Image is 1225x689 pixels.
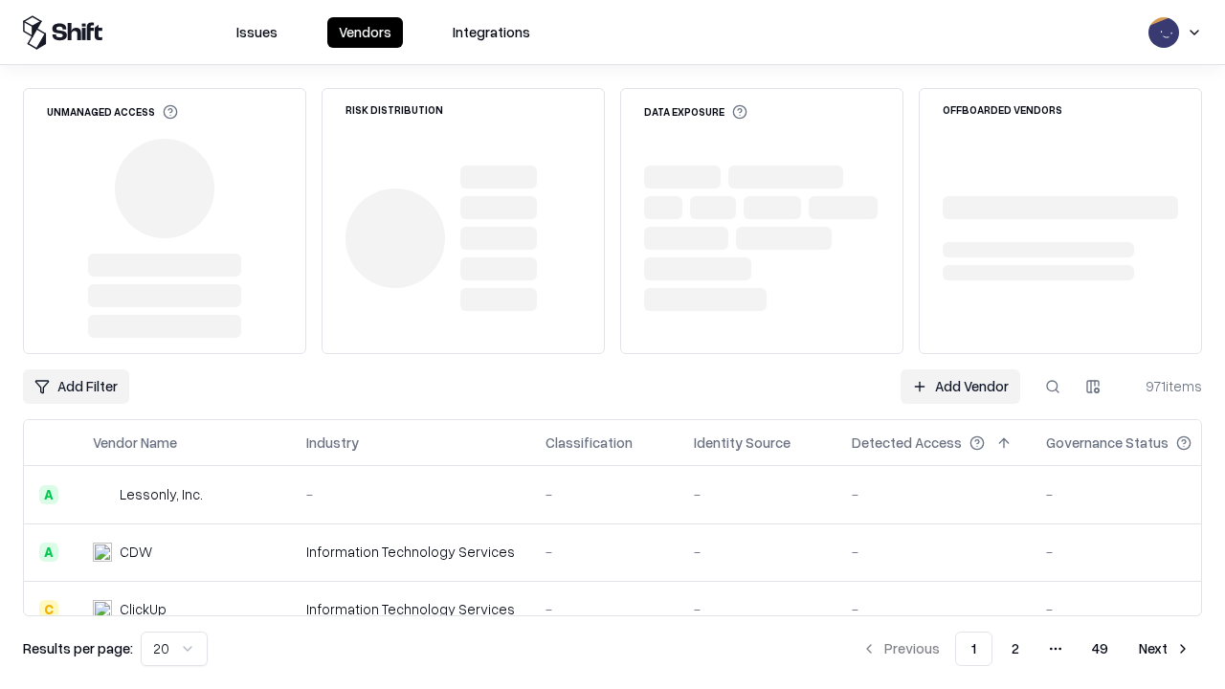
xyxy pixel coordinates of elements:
[546,542,663,562] div: -
[306,599,515,619] div: Information Technology Services
[39,600,58,619] div: C
[694,433,791,453] div: Identity Source
[120,542,152,562] div: CDW
[694,599,821,619] div: -
[93,433,177,453] div: Vendor Name
[23,638,133,658] p: Results per page:
[306,484,515,504] div: -
[23,369,129,404] button: Add Filter
[546,433,633,453] div: Classification
[852,542,1015,562] div: -
[225,17,289,48] button: Issues
[1046,484,1222,504] div: -
[93,543,112,562] img: CDW
[47,104,178,120] div: Unmanaged Access
[345,104,443,115] div: Risk Distribution
[1125,376,1202,396] div: 971 items
[644,104,747,120] div: Data Exposure
[1046,542,1222,562] div: -
[1046,599,1222,619] div: -
[1077,632,1124,666] button: 49
[39,485,58,504] div: A
[327,17,403,48] button: Vendors
[1046,433,1169,453] div: Governance Status
[441,17,542,48] button: Integrations
[93,600,112,619] img: ClickUp
[850,632,1202,666] nav: pagination
[694,542,821,562] div: -
[546,484,663,504] div: -
[852,433,962,453] div: Detected Access
[852,599,1015,619] div: -
[120,484,203,504] div: Lessonly, Inc.
[306,542,515,562] div: Information Technology Services
[901,369,1020,404] a: Add Vendor
[120,599,167,619] div: ClickUp
[1127,632,1202,666] button: Next
[39,543,58,562] div: A
[306,433,359,453] div: Industry
[955,632,992,666] button: 1
[943,104,1062,115] div: Offboarded Vendors
[852,484,1015,504] div: -
[694,484,821,504] div: -
[546,599,663,619] div: -
[996,632,1035,666] button: 2
[93,485,112,504] img: Lessonly, Inc.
